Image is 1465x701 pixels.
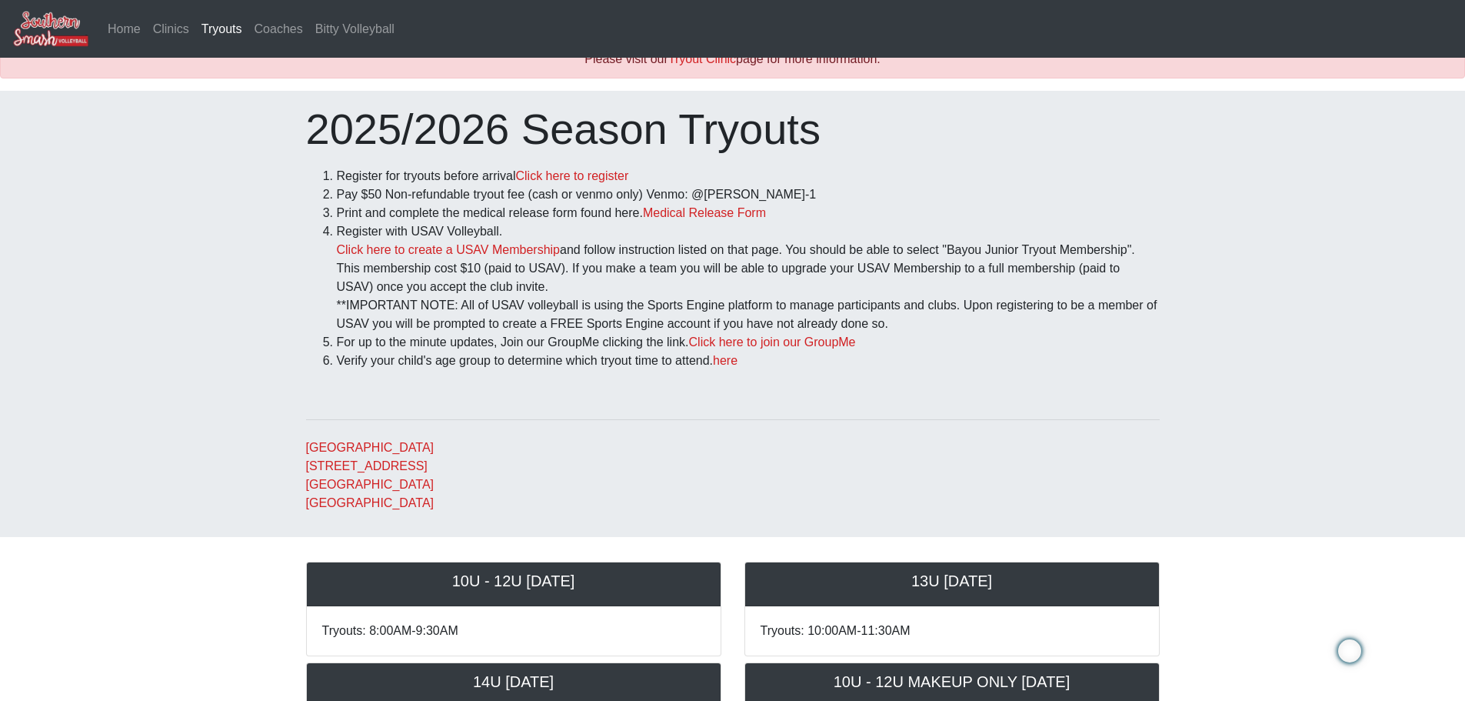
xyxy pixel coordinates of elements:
[337,243,560,256] a: Click here to create a USAV Membership
[761,622,1144,640] p: Tryouts: 10:00AM-11:30AM
[337,204,1160,222] li: Print and complete the medical release form found here.
[713,354,737,367] a: here
[515,169,628,182] a: Click here to register
[248,14,309,45] a: Coaches
[147,14,195,45] a: Clinics
[309,14,401,45] a: Bitty Volleyball
[643,206,766,219] a: Medical Release Form
[102,14,147,45] a: Home
[337,352,1160,370] li: Verify your child's age group to determine which tryout time to attend.
[12,10,89,48] img: Southern Smash Volleyball
[306,441,435,509] a: [GEOGRAPHIC_DATA][STREET_ADDRESS][GEOGRAPHIC_DATA][GEOGRAPHIC_DATA]
[337,333,1160,352] li: For up to the minute updates, Join our GroupMe clicking the link.
[761,673,1144,691] h5: 10U - 12U MAKEUP ONLY [DATE]
[306,103,1160,155] h1: 2025/2026 Season Tryouts
[322,622,705,640] p: Tryouts: 8:00AM-9:30AM
[337,222,1160,333] li: Register with USAV Volleyball. and follow instruction listed on that page. You should be able to ...
[761,572,1144,590] h5: 13U [DATE]
[322,673,705,691] h5: 14U [DATE]
[668,52,736,65] a: Tryout Clinic
[322,572,705,590] h5: 10U - 12U [DATE]
[337,185,1160,204] li: Pay $50 Non-refundable tryout fee (cash or venmo only) Venmo: @[PERSON_NAME]-1
[337,167,1160,185] li: Register for tryouts before arrival
[689,335,856,349] a: Click here to join our GroupMe
[195,14,248,45] a: Tryouts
